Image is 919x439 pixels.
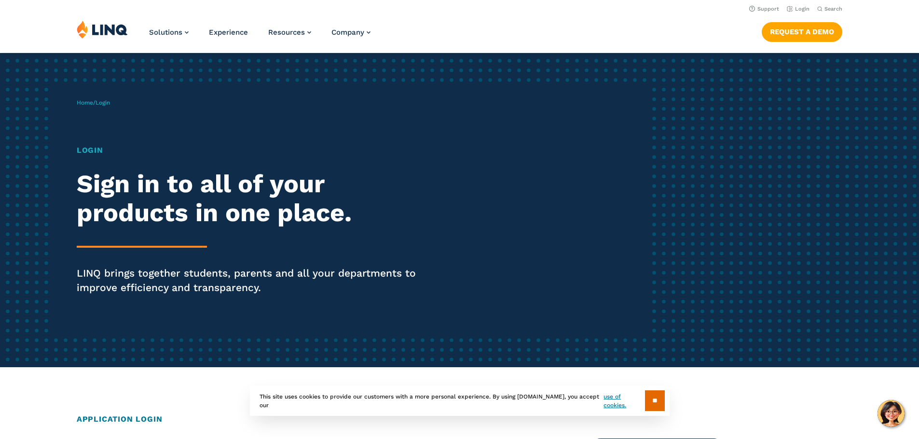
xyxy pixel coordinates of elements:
[77,99,93,106] a: Home
[749,6,779,12] a: Support
[331,28,370,37] a: Company
[331,28,364,37] span: Company
[77,99,110,106] span: /
[149,20,370,52] nav: Primary Navigation
[268,28,305,37] span: Resources
[824,6,842,12] span: Search
[77,20,128,39] img: LINQ | K‑12 Software
[762,20,842,41] nav: Button Navigation
[268,28,311,37] a: Resources
[604,392,645,410] a: use of cookies.
[96,99,110,106] span: Login
[209,28,248,37] a: Experience
[250,386,670,416] div: This site uses cookies to provide our customers with a more personal experience. By using [DOMAIN...
[149,28,189,37] a: Solutions
[77,266,431,295] p: LINQ brings together students, parents and all your departments to improve efficiency and transpa...
[787,6,809,12] a: Login
[77,170,431,227] h2: Sign in to all of your products in one place.
[878,400,905,427] button: Hello, have a question? Let’s chat.
[149,28,182,37] span: Solutions
[817,5,842,13] button: Open Search Bar
[77,145,431,156] h1: Login
[762,22,842,41] a: Request a Demo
